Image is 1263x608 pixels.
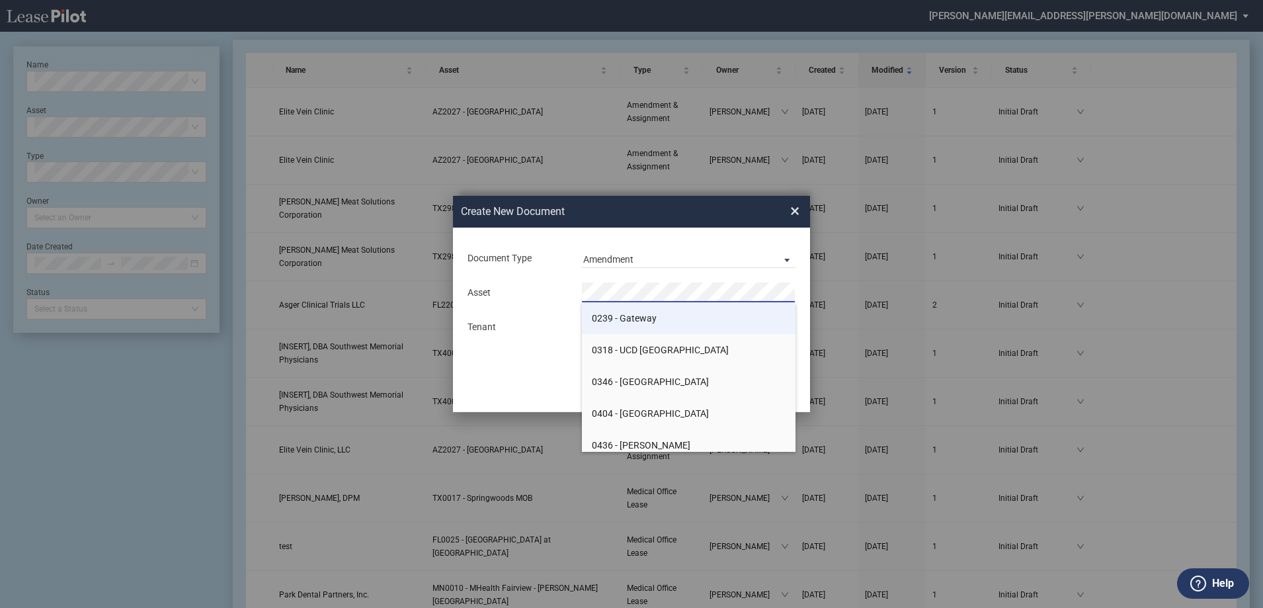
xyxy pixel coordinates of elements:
[582,334,795,366] li: 0318 - UCD [GEOGRAPHIC_DATA]
[460,252,574,265] div: Document Type
[592,408,709,419] span: 0404 - [GEOGRAPHIC_DATA]
[460,321,574,334] div: Tenant
[583,254,633,265] div: Amendment
[592,313,657,324] span: 0239 - Gateway
[460,286,574,300] div: Asset
[582,429,795,461] li: 0436 - [PERSON_NAME]
[582,248,795,268] md-select: Document Type: Amendment
[790,200,799,222] span: ×
[1212,575,1234,592] label: Help
[461,204,743,219] h2: Create New Document
[592,440,690,451] span: 0436 - [PERSON_NAME]
[582,398,795,429] li: 0404 - [GEOGRAPHIC_DATA]
[582,302,795,334] li: 0239 - Gateway
[582,366,795,398] li: 0346 - [GEOGRAPHIC_DATA]
[453,196,810,413] md-dialog: Create New ...
[592,345,729,355] span: 0318 - UCD [GEOGRAPHIC_DATA]
[592,376,709,387] span: 0346 - [GEOGRAPHIC_DATA]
